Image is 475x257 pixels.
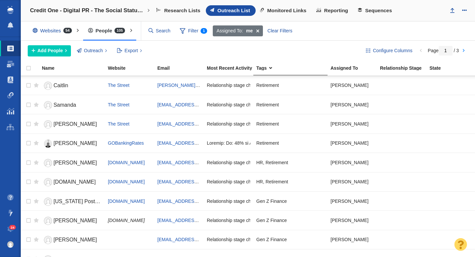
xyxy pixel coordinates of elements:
span: Retirement [256,82,279,88]
span: Add People [38,47,63,54]
div: Clear Filters [264,25,296,37]
div: [PERSON_NAME] [331,194,374,208]
a: [EMAIL_ADDRESS][PERSON_NAME][DOMAIN_NAME] [157,237,273,242]
span: Gen Z Finance [256,237,287,242]
span: [PERSON_NAME] [53,140,97,146]
a: [US_STATE] Post Team [42,196,102,207]
a: Name [42,66,107,71]
span: Gen Z Finance [256,198,287,204]
button: Outreach [73,45,111,56]
a: Tags [256,66,330,71]
button: Configure Columns [362,45,416,56]
a: Assigned To [331,66,379,71]
a: [PERSON_NAME] [42,215,102,227]
span: Export [125,47,138,54]
span: Relationship stage changed to: Attempting To Reach, 1 Attempt [207,82,336,88]
a: Research Lists [152,5,206,16]
span: Samanda [53,102,76,108]
span: Caitlin [53,83,68,88]
a: [EMAIL_ADDRESS][DOMAIN_NAME] [157,102,236,107]
span: Assigned To: [217,27,243,34]
strong: me [246,27,253,34]
a: [EMAIL_ADDRESS][DOMAIN_NAME] [157,179,236,184]
div: Websites [28,23,80,38]
span: HR, Retirement [256,179,288,185]
a: Reporting [312,5,354,16]
span: 24 [9,225,16,230]
span: Relationship stage changed to: Attempting To Reach, 1 Attempt [207,121,336,127]
a: The Street [108,102,129,107]
span: Relationship stage changed to: Attempting To Reach, 1 Attempt [207,160,336,165]
a: Sequences [354,5,397,16]
span: Relationship stage changed to: Attempting To Reach, 1 Attempt [207,102,336,108]
a: Website [108,66,157,71]
span: [US_STATE] Post Team [53,199,109,204]
button: Export [113,45,146,56]
a: Monitored Links [256,5,312,16]
a: [PERSON_NAME][EMAIL_ADDRESS][PERSON_NAME][DOMAIN_NAME] [157,83,312,88]
a: [PERSON_NAME] [42,234,102,246]
a: [DOMAIN_NAME] [42,176,102,188]
div: [PERSON_NAME] [331,155,374,169]
span: Retirement [256,121,279,127]
a: Samanda [42,99,102,111]
span: HR, Retirement [256,160,288,165]
a: [DOMAIN_NAME] [108,179,145,184]
div: [PERSON_NAME] [331,233,374,247]
a: [EMAIL_ADDRESS][DOMAIN_NAME] [157,140,236,146]
a: [PERSON_NAME] [42,119,102,130]
a: [EMAIL_ADDRESS][DOMAIN_NAME] [157,199,236,204]
a: [EMAIL_ADDRESS][DOMAIN_NAME] [157,121,236,127]
a: [PERSON_NAME] [42,157,102,169]
span: Filter [176,25,211,37]
span: Relationship stage changed to: Unsuccessful - No Reply [207,237,322,242]
a: [EMAIL_ADDRESS][DOMAIN_NAME] [157,218,236,223]
span: [PERSON_NAME] [53,218,97,223]
a: Outreach List [206,5,256,16]
a: [EMAIL_ADDRESS][DOMAIN_NAME] [157,160,236,165]
div: Name [42,66,107,70]
a: GOBankingRates [108,140,144,146]
a: [DOMAIN_NAME] [108,199,145,204]
div: [PERSON_NAME] [331,78,374,92]
span: Retirement [256,102,279,108]
a: Caitlin [42,80,102,92]
div: Tags [256,66,330,70]
div: [PERSON_NAME] [331,97,374,112]
span: [DOMAIN_NAME] [53,179,96,185]
span: Relationship stage changed to: Attempting To Reach, 1 Attempt [207,217,336,223]
div: Most Recent Activity [207,66,256,70]
img: buzzstream_logo_iconsimple.png [7,6,13,14]
div: Website [108,66,157,70]
a: Email [157,66,206,71]
span: 54 [63,28,72,33]
span: Configure Columns [373,47,412,54]
span: Retirement [256,140,279,146]
div: Assigned To [331,66,379,70]
span: [PERSON_NAME] [53,160,97,165]
span: Page / 3 [428,48,459,53]
div: [PERSON_NAME] [331,175,374,189]
h4: Credit One - Digital PR - The Social Status of Credit [30,7,145,14]
span: Reporting [324,8,348,14]
span: Relationship stage changed to: Attempting To Reach, 1 Attempt [207,179,336,185]
a: [DOMAIN_NAME] [108,160,145,165]
a: [PERSON_NAME] [42,138,102,149]
div: Relationship Stage [380,66,429,70]
div: [PERSON_NAME] [331,136,374,150]
span: Relationship stage changed to: Attempting To Reach, 1 Attempt [207,198,336,204]
a: Relationship Stage [380,66,429,71]
a: The Street [108,83,129,88]
button: Add People [28,45,71,56]
img: 8a21b1a12a7554901d364e890baed237 [7,241,14,248]
span: Research Lists [164,8,201,14]
input: Search [146,25,174,37]
span: Monitored Links [267,8,306,14]
div: [PERSON_NAME] [331,213,374,227]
